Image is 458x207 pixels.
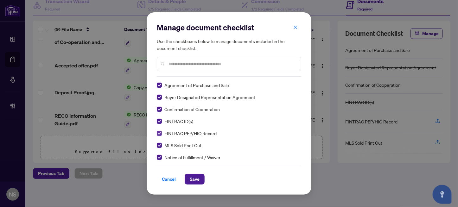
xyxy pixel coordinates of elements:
span: Buyer Designated Representation Agreement [164,94,255,101]
span: Notice of Fulfillment / Waiver [164,154,220,161]
span: Save [190,174,200,184]
span: FINTRAC ID(s) [164,118,193,125]
span: Agreement of Purchase and Sale [164,82,229,89]
span: MLS Sold Print Out [164,142,201,149]
span: FINTRAC PEP/HIO Record [164,130,217,137]
span: Confirmation of Cooperation [164,106,220,113]
button: Open asap [433,185,452,204]
h5: Use the checkboxes below to manage documents included in the document checklist. [157,38,301,52]
span: Cancel [162,174,176,184]
button: Cancel [157,174,181,185]
h2: Manage document checklist [157,22,301,33]
button: Save [185,174,205,185]
span: close [293,25,298,29]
